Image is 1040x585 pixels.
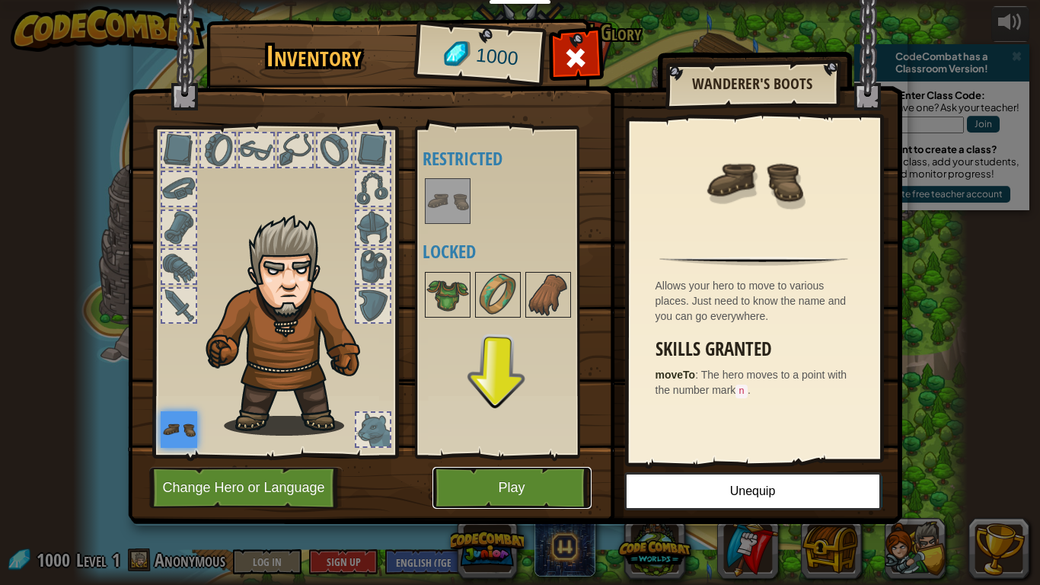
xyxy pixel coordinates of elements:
div: Allows your hero to move to various places. Just need to know the name and you can go everywhere. [656,278,860,324]
span: The hero moves to a point with the number mark . [656,369,847,396]
img: portrait.png [161,411,197,448]
span: : [695,369,701,381]
h4: Restricted [423,149,602,168]
img: portrait.png [426,180,469,222]
button: Play [432,467,592,509]
h3: Skills Granted [656,339,860,360]
h4: Locked [423,241,602,261]
img: portrait.png [426,273,469,316]
img: portrait.png [527,273,569,316]
img: portrait.png [704,131,803,230]
button: Unequip [624,472,882,510]
img: hr.png [659,257,847,266]
img: hair_m2.png [199,214,385,436]
strong: moveTo [656,369,696,381]
span: 1000 [474,42,519,72]
h1: Inventory [217,40,411,72]
button: Change Hero or Language [149,467,343,509]
code: n [735,385,748,398]
img: portrait.png [477,273,519,316]
h2: Wanderer's Boots [681,75,824,92]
